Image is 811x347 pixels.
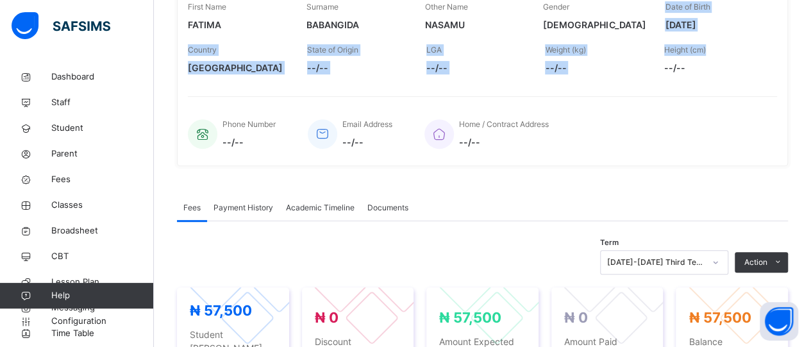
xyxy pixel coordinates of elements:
span: Parent [51,148,154,160]
span: ₦ 0 [315,309,339,326]
span: ₦ 0 [564,309,588,326]
span: Phone Number [222,119,276,129]
span: Academic Timeline [286,202,355,214]
span: Classes [51,199,154,212]
span: Fees [183,202,201,214]
span: --/-- [545,61,645,74]
span: Broadsheet [51,224,154,237]
span: Staff [51,96,154,109]
span: Gender [543,2,569,12]
span: FATIMA [188,18,287,31]
span: LGA [426,45,442,55]
span: First Name [188,2,226,12]
span: Surname [306,2,339,12]
span: ₦ 57,500 [689,309,751,326]
span: BABANGIDA [306,18,406,31]
span: --/-- [664,61,764,74]
span: ₦ 57,500 [190,302,252,319]
span: --/-- [222,135,276,149]
span: Other Name [425,2,468,12]
span: Email Address [342,119,392,129]
span: --/-- [459,135,549,149]
span: --/-- [426,61,526,74]
button: Open asap [760,302,798,341]
span: --/-- [307,61,407,74]
span: NASAMU [425,18,524,31]
span: Country [188,45,217,55]
span: Action [744,257,767,268]
span: State of Origin [307,45,358,55]
img: safsims [12,12,110,39]
span: Date of Birth [665,2,710,12]
span: Payment History [213,202,273,214]
div: [DATE]-[DATE] Third Term [607,257,705,268]
span: Term [600,237,619,248]
span: Weight (kg) [545,45,585,55]
span: [DEMOGRAPHIC_DATA] [543,18,646,31]
span: --/-- [342,135,392,149]
span: Student [51,122,154,135]
span: Help [51,289,153,302]
span: [GEOGRAPHIC_DATA] [188,61,288,74]
span: Height (cm) [664,45,706,55]
span: [DATE] [665,18,764,31]
span: Lesson Plan [51,276,154,289]
span: Fees [51,173,154,186]
span: Home / Contract Address [459,119,549,129]
span: Documents [367,202,408,214]
span: Configuration [51,315,153,328]
span: Dashboard [51,71,154,83]
span: CBT [51,250,154,263]
span: ₦ 57,500 [439,309,501,326]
